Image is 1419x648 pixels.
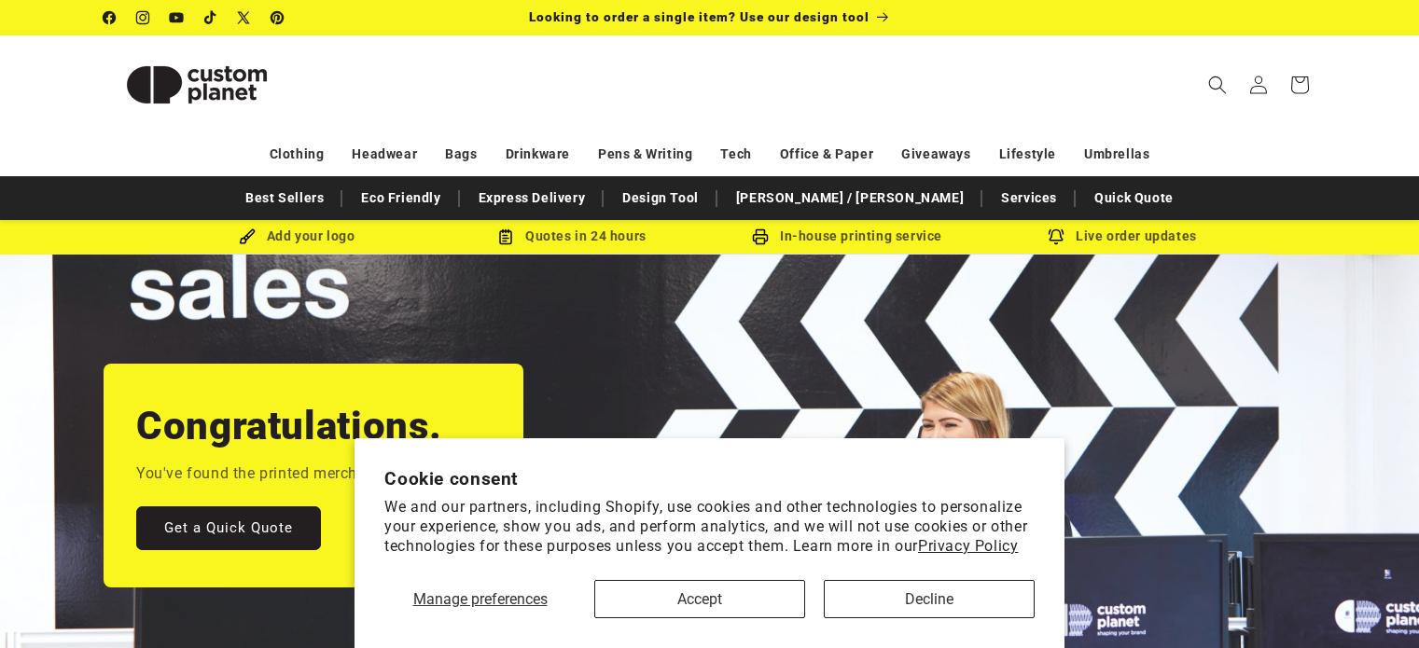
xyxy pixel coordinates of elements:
h2: Congratulations. [136,401,442,451]
a: Eco Friendly [352,182,450,214]
summary: Search [1197,64,1238,105]
img: Order Updates Icon [497,228,514,245]
a: Custom Planet [96,35,297,133]
p: You've found the printed merch experts. [136,461,417,488]
button: Manage preferences [384,580,576,618]
p: We and our partners, including Shopify, use cookies and other technologies to personalize your ex... [384,498,1035,556]
a: Giveaways [901,138,970,171]
div: In-house printing service [710,225,985,248]
span: Manage preferences [413,590,548,608]
a: Quick Quote [1085,182,1183,214]
a: Tech [720,138,751,171]
a: Get a Quick Quote [136,506,321,550]
a: Services [992,182,1066,214]
a: Best Sellers [236,182,333,214]
a: Lifestyle [999,138,1056,171]
a: Drinkware [506,138,570,171]
a: Office & Paper [780,138,873,171]
a: [PERSON_NAME] / [PERSON_NAME] [727,182,973,214]
a: Headwear [352,138,417,171]
a: Privacy Policy [918,537,1018,555]
span: Looking to order a single item? Use our design tool [529,9,869,24]
a: Express Delivery [469,182,595,214]
a: Umbrellas [1084,138,1149,171]
img: In-house printing [752,228,769,245]
a: Design Tool [613,182,708,214]
button: Decline [824,580,1035,618]
img: Brush Icon [239,228,256,245]
img: Order updates [1048,228,1064,245]
img: Custom Planet [104,43,290,127]
a: Bags [445,138,477,171]
div: Live order updates [985,225,1260,248]
div: Add your logo [160,225,435,248]
div: Quotes in 24 hours [435,225,710,248]
a: Clothing [270,138,325,171]
a: Pens & Writing [598,138,692,171]
h2: Cookie consent [384,468,1035,489]
button: Accept [594,580,805,618]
